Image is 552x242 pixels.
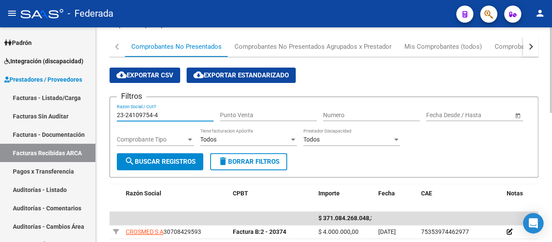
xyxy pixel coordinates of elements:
[229,184,315,203] datatable-header-cell: CPBT
[200,136,217,143] span: Todos
[318,228,359,235] span: $ 4.000.000,00
[4,56,83,66] span: Integración (discapacidad)
[210,153,287,170] button: Borrar Filtros
[303,136,320,143] span: Todos
[126,227,226,237] div: 30708429593
[535,8,545,18] mat-icon: person
[126,228,163,235] span: CROSMED S A
[193,71,289,79] span: Exportar Estandarizado
[125,158,196,165] span: Buscar Registros
[126,190,161,197] span: Razón Social
[523,213,543,233] div: Open Intercom Messenger
[117,136,186,143] span: Comprobante Tipo
[110,68,180,83] button: Exportar CSV
[507,190,523,197] span: Notas
[318,190,340,197] span: Importe
[117,153,203,170] button: Buscar Registros
[68,4,113,23] span: - Federada
[315,184,375,203] datatable-header-cell: Importe
[513,111,522,120] button: Open calendar
[187,68,296,83] button: Exportar Estandarizado
[218,156,228,166] mat-icon: delete
[122,184,229,203] datatable-header-cell: Razón Social
[116,70,127,80] mat-icon: cloud_download
[465,112,507,119] input: Fecha fin
[233,190,248,197] span: CPBT
[421,190,432,197] span: CAE
[117,90,146,102] h3: Filtros
[375,184,418,203] datatable-header-cell: Fecha
[318,215,377,221] span: $ 371.084.268.048,37
[418,184,503,203] datatable-header-cell: CAE
[378,228,396,235] span: [DATE]
[426,112,457,119] input: Fecha inicio
[125,156,135,166] mat-icon: search
[7,8,17,18] mat-icon: menu
[4,38,32,47] span: Padrón
[378,190,395,197] span: Fecha
[233,228,261,235] span: Factura B:
[218,158,279,165] span: Borrar Filtros
[193,70,204,80] mat-icon: cloud_download
[233,228,286,235] strong: 2 - 20374
[421,228,469,235] span: 75353974462977
[404,42,482,51] div: Mis Comprobantes (todos)
[131,42,222,51] div: Comprobantes No Presentados
[234,42,392,51] div: Comprobantes No Presentados Agrupados x Prestador
[4,75,82,84] span: Prestadores / Proveedores
[116,71,173,79] span: Exportar CSV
